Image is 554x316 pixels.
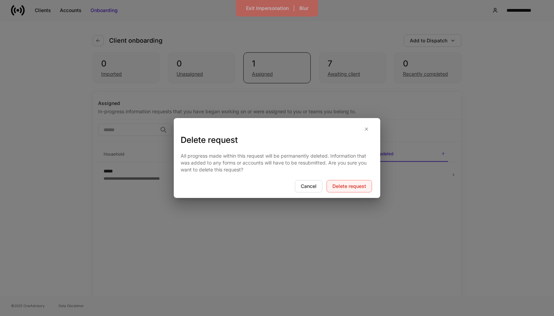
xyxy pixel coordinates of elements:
button: Cancel [295,180,322,192]
p: All progress made within this request will be permanently deleted. Information that was added to ... [181,152,373,173]
h3: Delete request [181,135,373,146]
div: Blur [299,5,308,12]
div: Cancel [301,183,317,190]
div: Delete request [332,183,366,190]
div: Exit Impersonation [246,5,289,12]
button: Delete request [327,180,372,192]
